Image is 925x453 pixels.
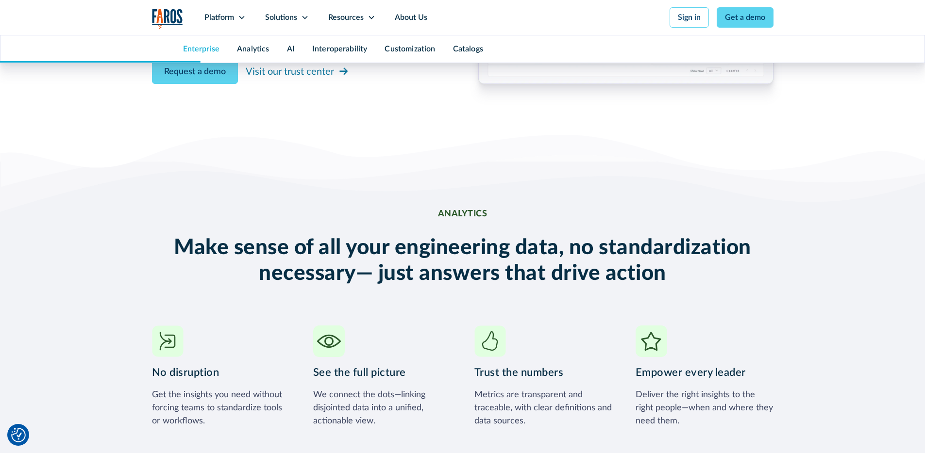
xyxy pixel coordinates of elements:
img: Revisit consent button [11,428,26,442]
img: Eye icon with a green outline, pastel green background [313,325,345,357]
div: Analytics [438,209,488,220]
a: Interoperability [312,45,368,53]
h3: See the full picture [313,365,451,381]
a: Customization [385,45,435,53]
h3: Empower every leader [636,365,774,381]
a: Catalogs [453,45,483,53]
div: Deliver the right insights to the right people—when and where they need them. [636,388,774,428]
div: Platform [204,12,234,23]
a: Analytics [237,45,269,53]
div: We connect the dots—linking disjointed data into a unified, actionable view. [313,388,451,428]
a: Visit our trust center [246,63,350,81]
div: Metrics are transparent and traceable, with clear definitions and data sources. [474,388,612,428]
div: Get the insights you need without forcing teams to standardize tools or workflows. [152,388,290,428]
a: Enterprise [183,45,220,53]
div: Visit our trust center [246,65,334,79]
button: Cookie Settings [11,428,26,442]
div: Resources [328,12,364,23]
a: home [152,9,183,29]
h2: Make sense of all your engineering data, no standardization necessary— just answers that drive ac... [152,235,774,287]
a: Get a demo [717,7,774,28]
h3: Trust the numbers [474,365,612,381]
div: Solutions [265,12,297,23]
img: Logo of the analytics and reporting company Faros. [152,9,183,29]
a: Contact Modal [152,60,238,84]
a: Sign in [670,7,709,28]
h3: No disruption [152,365,290,381]
a: AI [287,45,295,53]
img: Star rating icon on light yellow [636,325,667,357]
